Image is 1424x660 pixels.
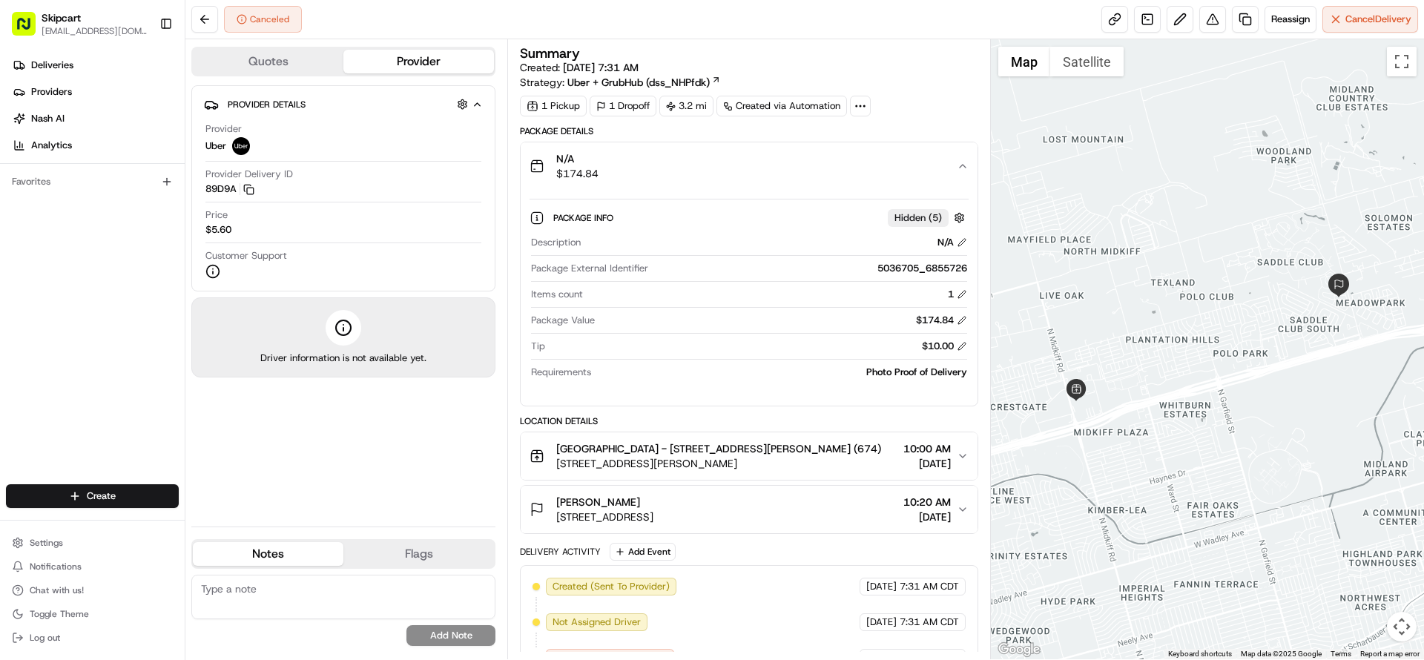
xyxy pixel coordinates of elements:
span: Uber + GrubHub (dss_NHPfdk) [567,75,710,90]
button: Hidden (5) [888,208,969,227]
button: Toggle fullscreen view [1387,47,1417,76]
img: Google [995,640,1044,659]
div: Start new chat [50,142,243,156]
button: Quotes [193,50,343,73]
div: Favorites [6,170,179,194]
a: Nash AI [6,107,185,131]
span: Hidden ( 5 ) [894,211,942,225]
button: 89D9A [205,182,254,196]
div: 5036705_6855726 [654,262,966,275]
span: Package External Identifier [531,262,648,275]
span: Description [531,236,581,249]
a: Deliveries [6,53,185,77]
span: Provider Details [228,99,306,110]
div: Photo Proof of Delivery [597,366,966,379]
button: Start new chat [252,146,270,164]
span: Customer Support [205,249,287,263]
button: CancelDelivery [1322,6,1418,33]
span: Items count [531,288,583,301]
span: Pylon [148,251,179,263]
span: Created (Sent To Provider) [553,580,670,593]
div: N/A$174.84 [521,190,977,406]
div: $10.00 [922,340,967,353]
button: N/A$174.84 [521,142,977,190]
span: [PERSON_NAME] [556,495,640,509]
a: 💻API Documentation [119,209,244,236]
button: Skipcart [42,10,81,25]
span: Toggle Theme [30,608,89,620]
span: [DATE] [903,509,951,524]
a: Providers [6,80,185,104]
button: Notes [193,542,343,566]
div: Delivery Activity [520,546,601,558]
span: Create [87,489,116,503]
div: We're available if you need us! [50,156,188,168]
div: $174.84 [916,314,967,327]
span: $174.84 [556,166,599,181]
span: Reassign [1271,13,1310,26]
button: [GEOGRAPHIC_DATA] - [STREET_ADDRESS][PERSON_NAME] (674)[STREET_ADDRESS][PERSON_NAME]10:00 AM[DATE] [521,432,977,480]
span: Chat with us! [30,584,84,596]
span: Package Value [531,314,595,327]
span: Providers [31,85,72,99]
span: Provider Delivery ID [205,168,293,181]
button: Skipcart[EMAIL_ADDRESS][DOMAIN_NAME] [6,6,154,42]
span: [DATE] 7:31 AM [563,61,639,74]
a: Created via Automation [716,96,847,116]
span: Uber [205,139,226,153]
button: Show street map [998,47,1050,76]
span: [STREET_ADDRESS][PERSON_NAME] [556,456,881,471]
span: Driver information is not available yet. [260,352,426,365]
span: $5.60 [205,223,231,237]
span: 10:00 AM [903,441,951,456]
div: Package Details [520,125,978,137]
span: Package Info [553,212,616,224]
span: Created: [520,60,639,75]
span: Tip [531,340,545,353]
div: 💻 [125,217,137,228]
div: 1 Dropoff [590,96,656,116]
span: Map data ©2025 Google [1241,650,1322,658]
span: 7:31 AM CDT [900,616,959,629]
a: Terms [1331,650,1351,658]
span: Analytics [31,139,72,152]
span: [DATE] [866,580,897,593]
button: Notifications [6,556,179,577]
div: 3.2 mi [659,96,713,116]
span: Settings [30,537,63,549]
button: Reassign [1265,6,1316,33]
span: 10:20 AM [903,495,951,509]
span: Cancel Delivery [1345,13,1411,26]
span: API Documentation [140,215,238,230]
div: Strategy: [520,75,721,90]
button: Canceled [224,6,302,33]
a: Report a map error [1360,650,1420,658]
button: Provider Details [204,92,483,116]
h3: Summary [520,47,580,60]
a: Open this area in Google Maps (opens a new window) [995,640,1044,659]
button: Settings [6,532,179,553]
span: Nash AI [31,112,65,125]
button: [EMAIL_ADDRESS][DOMAIN_NAME] [42,25,148,37]
div: N/A [937,236,967,249]
p: Welcome 👋 [15,59,270,83]
span: [GEOGRAPHIC_DATA] - [STREET_ADDRESS][PERSON_NAME] (674) [556,441,881,456]
button: Chat with us! [6,580,179,601]
button: Toggle Theme [6,604,179,624]
div: 1 [948,288,967,301]
button: Flags [343,542,494,566]
a: Uber + GrubHub (dss_NHPfdk) [567,75,721,90]
span: Provider [205,122,242,136]
div: 1 Pickup [520,96,587,116]
button: Keyboard shortcuts [1168,649,1232,659]
div: Location Details [520,415,978,427]
span: Not Assigned Driver [553,616,641,629]
span: Requirements [531,366,591,379]
button: Map camera controls [1387,612,1417,641]
a: 📗Knowledge Base [9,209,119,236]
img: 1736555255976-a54dd68f-1ca7-489b-9aae-adbdc363a1c4 [15,142,42,168]
button: Provider [343,50,494,73]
